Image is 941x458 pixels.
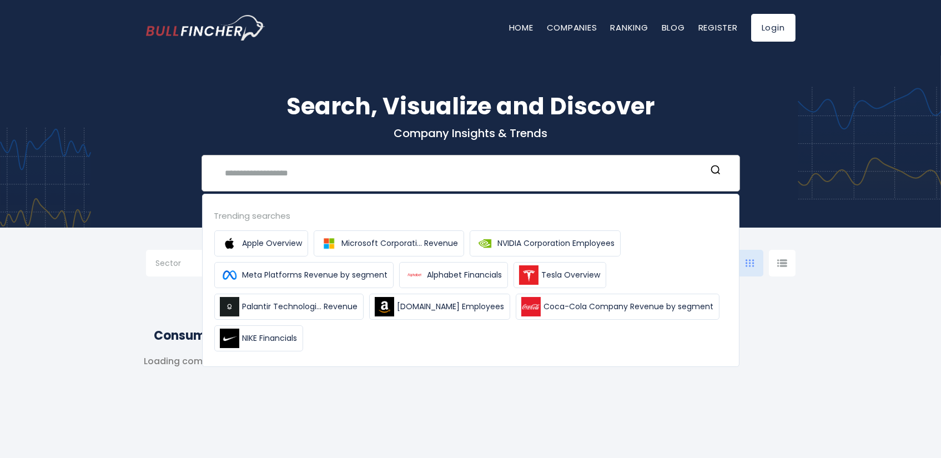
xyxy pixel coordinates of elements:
a: NVIDIA Corporation Employees [470,230,621,256]
img: icon-comp-list-view.svg [777,259,787,267]
a: NIKE Financials [214,325,303,351]
span: Tesla Overview [542,269,601,281]
a: Meta Platforms Revenue by segment [214,262,394,288]
a: Ranking [611,22,648,33]
a: Blog [662,22,685,33]
span: Meta Platforms Revenue by segment [243,269,388,281]
p: Company Insights & Trends [146,126,796,140]
a: Home [509,22,534,33]
a: Palantir Technologi... Revenue [214,294,364,320]
button: Search [708,164,723,179]
a: Register [698,22,738,33]
span: [DOMAIN_NAME] Employees [397,301,505,313]
a: Coca-Cola Company Revenue by segment [516,294,719,320]
a: Apple Overview [214,230,308,256]
span: Apple Overview [243,238,303,249]
span: Microsoft Corporati... Revenue [342,238,459,249]
span: NIKE Financials [243,333,298,344]
a: Companies [547,22,597,33]
span: Palantir Technologi... Revenue [243,301,358,313]
h2: Consumer Electronics [154,326,787,345]
input: Selection [156,254,227,274]
a: Alphabet Financials [399,262,508,288]
a: Go to homepage [146,15,265,41]
img: bullfincher logo [146,15,265,41]
a: Microsoft Corporati... Revenue [314,230,464,256]
a: [DOMAIN_NAME] Employees [369,294,510,320]
span: Coca-Cola Company Revenue by segment [544,301,714,313]
div: Trending searches [214,209,727,222]
a: Tesla Overview [514,262,606,288]
span: Alphabet Financials [427,269,502,281]
span: NVIDIA Corporation Employees [498,238,615,249]
span: Sector [156,258,182,268]
h1: Search, Visualize and Discover [146,89,796,124]
img: icon-comp-grid.svg [746,259,754,267]
a: Login [751,14,796,42]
